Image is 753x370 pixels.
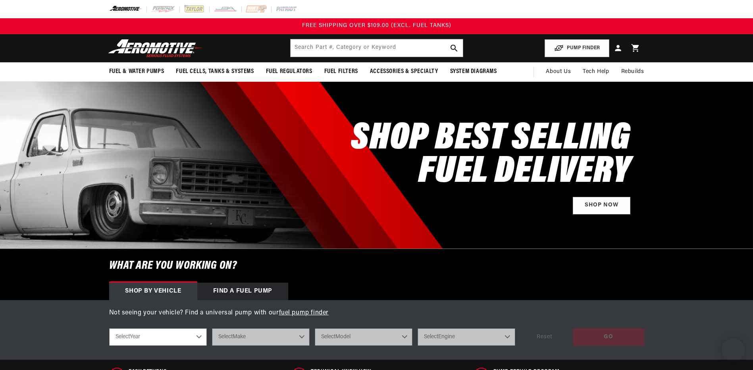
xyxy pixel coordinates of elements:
p: Not seeing your vehicle? Find a universal pump with our [109,308,644,318]
span: About Us [546,69,571,75]
summary: Fuel Regulators [260,62,318,81]
button: PUMP FINDER [545,39,609,57]
img: Aeromotive [106,39,205,58]
span: System Diagrams [450,67,497,76]
summary: Tech Help [577,62,615,81]
select: Make [212,328,310,346]
a: fuel pump finder [279,310,329,316]
div: Find a Fuel Pump [197,283,289,300]
span: Fuel Filters [324,67,358,76]
a: About Us [540,62,577,81]
button: search button [445,39,463,57]
span: Rebuilds [621,67,644,76]
input: Search by Part Number, Category or Keyword [291,39,463,57]
span: Fuel Regulators [266,67,312,76]
h6: What are you working on? [89,249,664,283]
summary: Accessories & Specialty [364,62,444,81]
select: Engine [418,328,515,346]
span: Fuel Cells, Tanks & Systems [176,67,254,76]
summary: Fuel Filters [318,62,364,81]
span: Tech Help [583,67,609,76]
summary: Fuel & Water Pumps [103,62,170,81]
span: FREE SHIPPING OVER $109.00 (EXCL. FUEL TANKS) [302,23,451,29]
summary: Fuel Cells, Tanks & Systems [170,62,260,81]
span: Accessories & Specialty [370,67,438,76]
summary: System Diagrams [444,62,503,81]
div: Shop by vehicle [109,283,197,300]
h2: SHOP BEST SELLING FUEL DELIVERY [351,122,630,189]
span: Fuel & Water Pumps [109,67,164,76]
select: Model [315,328,412,346]
summary: Rebuilds [615,62,650,81]
select: Year [109,328,207,346]
a: Shop Now [573,197,630,215]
